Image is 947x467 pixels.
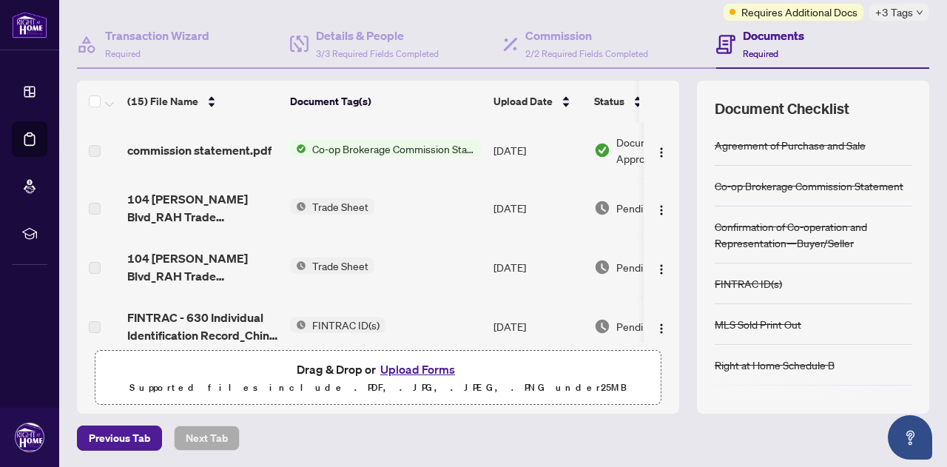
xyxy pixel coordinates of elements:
span: Status [594,93,624,110]
img: Logo [656,147,667,158]
span: 2/2 Required Fields Completed [525,48,648,59]
img: Profile Icon [16,423,44,451]
h4: Documents [743,27,804,44]
span: down [916,9,923,16]
button: Status IconFINTRAC ID(s) [290,317,385,333]
button: Logo [650,138,673,162]
span: FINTRAC ID(s) [306,317,385,333]
span: Pending Review [616,259,690,275]
span: Required [105,48,141,59]
span: Document Approved [616,134,708,167]
img: Logo [656,323,667,335]
div: FINTRAC ID(s) [715,275,782,292]
img: Document Status [594,318,610,335]
button: Open asap [888,415,932,460]
h4: Commission [525,27,648,44]
div: Confirmation of Co-operation and Representation—Buyer/Seller [715,218,911,251]
span: 104 [PERSON_NAME] Blvd_RAH Trade Sheet_Henrietta_SIGNED.pdf [127,249,278,285]
img: Logo [656,204,667,216]
h4: Details & People [316,27,439,44]
h4: Transaction Wizard [105,27,209,44]
span: Upload Date [493,93,553,110]
span: Requires Additional Docs [741,4,857,20]
div: MLS Sold Print Out [715,316,801,332]
span: Pending Review [616,318,690,335]
span: FINTRAC - 630 Individual Identification Record_Ching Wa [PERSON_NAME].pdf [127,309,278,344]
button: Status IconCo-op Brokerage Commission Statement [290,141,482,157]
th: Upload Date [488,81,588,122]
th: Status [588,81,714,122]
span: Drag & Drop orUpload FormsSupported files include .PDF, .JPG, .JPEG, .PNG under25MB [95,351,661,406]
button: Previous Tab [77,426,162,451]
span: Drag & Drop or [297,360,459,379]
img: Status Icon [290,317,306,333]
p: Supported files include .PDF, .JPG, .JPEG, .PNG under 25 MB [104,379,652,397]
img: Document Status [594,259,610,275]
span: Pending Review [616,200,690,216]
span: 104 [PERSON_NAME] Blvd_RAH Trade Sheet_Edwin Chan_SIGNED.pdf [127,190,278,226]
td: [DATE] [488,178,588,238]
td: [DATE] [488,238,588,297]
button: Logo [650,315,673,338]
div: Co-op Brokerage Commission Statement [715,178,903,194]
button: Next Tab [174,426,240,451]
span: 3/3 Required Fields Completed [316,48,439,59]
button: Logo [650,196,673,220]
span: +3 Tags [875,4,913,21]
span: Trade Sheet [306,258,374,274]
th: Document Tag(s) [284,81,488,122]
button: Upload Forms [376,360,459,379]
img: logo [12,11,47,38]
span: Document Checklist [715,98,849,119]
span: commission statement.pdf [127,141,272,159]
div: Right at Home Schedule B [715,357,835,373]
button: Status IconTrade Sheet [290,258,374,274]
span: (15) File Name [127,93,198,110]
span: Previous Tab [89,426,150,450]
span: Co-op Brokerage Commission Statement [306,141,482,157]
td: [DATE] [488,297,588,356]
div: Agreement of Purchase and Sale [715,137,866,153]
img: Status Icon [290,141,306,157]
th: (15) File Name [121,81,284,122]
button: Status IconTrade Sheet [290,198,374,215]
img: Document Status [594,142,610,158]
img: Status Icon [290,198,306,215]
img: Status Icon [290,258,306,274]
td: [DATE] [488,122,588,178]
span: Required [743,48,778,59]
img: Logo [656,263,667,275]
span: Trade Sheet [306,198,374,215]
button: Logo [650,255,673,279]
img: Document Status [594,200,610,216]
